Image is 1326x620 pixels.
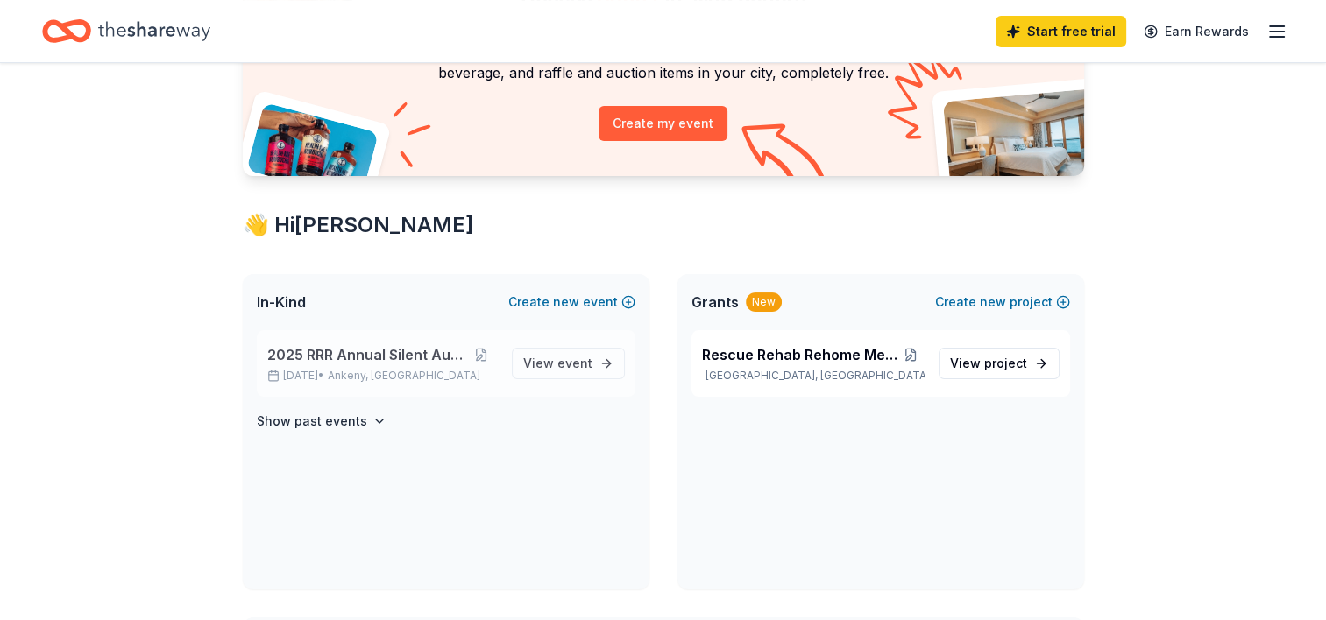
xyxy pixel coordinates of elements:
p: [DATE] • [267,369,498,383]
a: View project [939,348,1060,379]
span: project [984,356,1027,370]
div: 👋 Hi [PERSON_NAME] [243,211,1084,239]
span: Rescue Rehab Rehome Medical Funds [702,344,898,365]
a: Earn Rewards [1133,16,1259,47]
span: new [980,292,1006,313]
a: Home [42,11,210,52]
h4: Show past events [257,411,367,432]
span: new [553,292,579,313]
span: View [950,353,1027,374]
button: Createnewproject [935,292,1070,313]
div: New [746,292,782,312]
p: [GEOGRAPHIC_DATA], [GEOGRAPHIC_DATA] [702,369,925,383]
span: In-Kind [257,292,306,313]
span: View [523,353,592,374]
img: Curvy arrow [741,123,829,189]
button: Show past events [257,411,386,432]
button: Create my event [599,106,727,141]
span: 2025 RRR Annual Silent Auction [267,344,466,365]
span: event [557,356,592,370]
a: View event [512,348,625,379]
span: Ankeny, [GEOGRAPHIC_DATA] [328,369,480,383]
button: Createnewevent [508,292,635,313]
span: Grants [691,292,739,313]
a: Start free trial [996,16,1126,47]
